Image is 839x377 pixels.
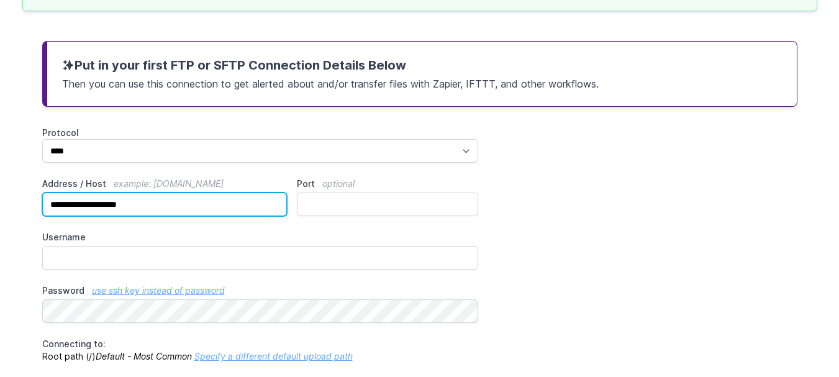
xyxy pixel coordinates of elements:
[114,178,224,189] span: example: [DOMAIN_NAME]
[42,284,479,297] label: Password
[42,338,479,363] p: Root path (/)
[92,285,225,296] a: use ssh key instead of password
[42,178,288,190] label: Address / Host
[96,351,192,361] i: Default - Most Common
[297,178,478,190] label: Port
[42,127,479,139] label: Protocol
[62,57,782,74] h3: Put in your first FTP or SFTP Connection Details Below
[777,315,824,362] iframe: Drift Widget Chat Controller
[62,74,782,91] p: Then you can use this connection to get alerted about and/or transfer files with Zapier, IFTTT, a...
[42,231,479,243] label: Username
[322,178,355,189] span: optional
[194,351,353,361] a: Specify a different default upload path
[42,338,106,349] span: Connecting to:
